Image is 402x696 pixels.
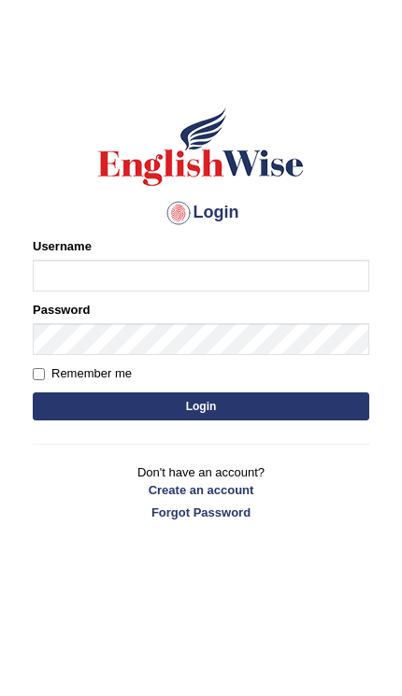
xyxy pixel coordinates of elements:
a: Create an account [33,481,369,499]
label: Password [33,301,90,319]
label: Username [33,237,92,255]
h4: Login [33,198,369,228]
button: Login [33,392,369,420]
a: Forgot Password [33,504,369,521]
input: Remember me [33,368,45,380]
p: Don't have an account? [33,463,369,521]
label: Remember me [33,364,132,383]
img: Logo of English Wise sign in for intelligent practice with AI [94,105,308,189]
